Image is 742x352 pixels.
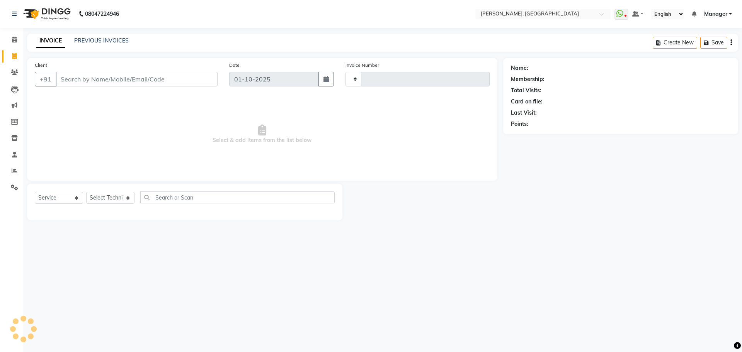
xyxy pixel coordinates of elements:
[511,120,528,128] div: Points:
[511,86,541,95] div: Total Visits:
[511,64,528,72] div: Name:
[35,72,56,86] button: +91
[511,109,537,117] div: Last Visit:
[704,10,727,18] span: Manager
[85,3,119,25] b: 08047224946
[511,75,545,83] div: Membership:
[653,37,697,49] button: Create New
[229,62,240,69] label: Date
[20,3,73,25] img: logo
[56,72,218,86] input: Search by Name/Mobile/Email/Code
[700,37,727,49] button: Save
[36,34,65,48] a: INVOICE
[511,98,543,106] div: Card on file:
[35,62,47,69] label: Client
[345,62,379,69] label: Invoice Number
[140,191,335,203] input: Search or Scan
[35,96,490,173] span: Select & add items from the list below
[74,37,129,44] a: PREVIOUS INVOICES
